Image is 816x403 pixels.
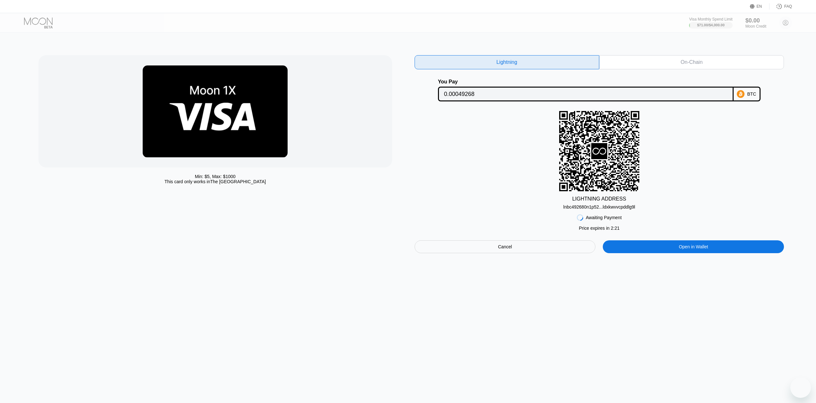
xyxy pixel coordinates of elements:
[579,226,619,231] div: Price expires in
[611,226,619,231] span: 2 : 21
[496,59,517,65] div: Lightning
[563,204,635,210] div: lnbc492680n1p52...ldxkwvvcpddlg9l
[164,179,266,184] div: This card only works in The [GEOGRAPHIC_DATA]
[770,3,792,10] div: FAQ
[689,17,732,29] div: Visa Monthly Spend Limit$71.00/$4,000.00
[195,174,236,179] div: Min: $ 5 , Max: $ 1000
[599,55,784,69] div: On-Chain
[498,244,512,250] div: Cancel
[697,23,725,27] div: $71.00 / $4,000.00
[415,79,784,101] div: You PayBTC
[415,240,596,253] div: Cancel
[603,240,784,253] div: Open in Wallet
[757,4,762,9] div: EN
[681,59,702,65] div: On-Chain
[572,196,626,202] div: LIGHTNING ADDRESS
[415,55,599,69] div: Lightning
[750,3,770,10] div: EN
[790,377,811,398] iframe: Button to launch messaging window
[689,17,732,21] div: Visa Monthly Spend Limit
[586,215,622,220] div: Awaiting Payment
[563,202,635,210] div: lnbc492680n1p52...ldxkwvvcpddlg9l
[438,79,734,85] div: You Pay
[747,91,756,97] div: BTC
[679,244,708,250] div: Open in Wallet
[784,4,792,9] div: FAQ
